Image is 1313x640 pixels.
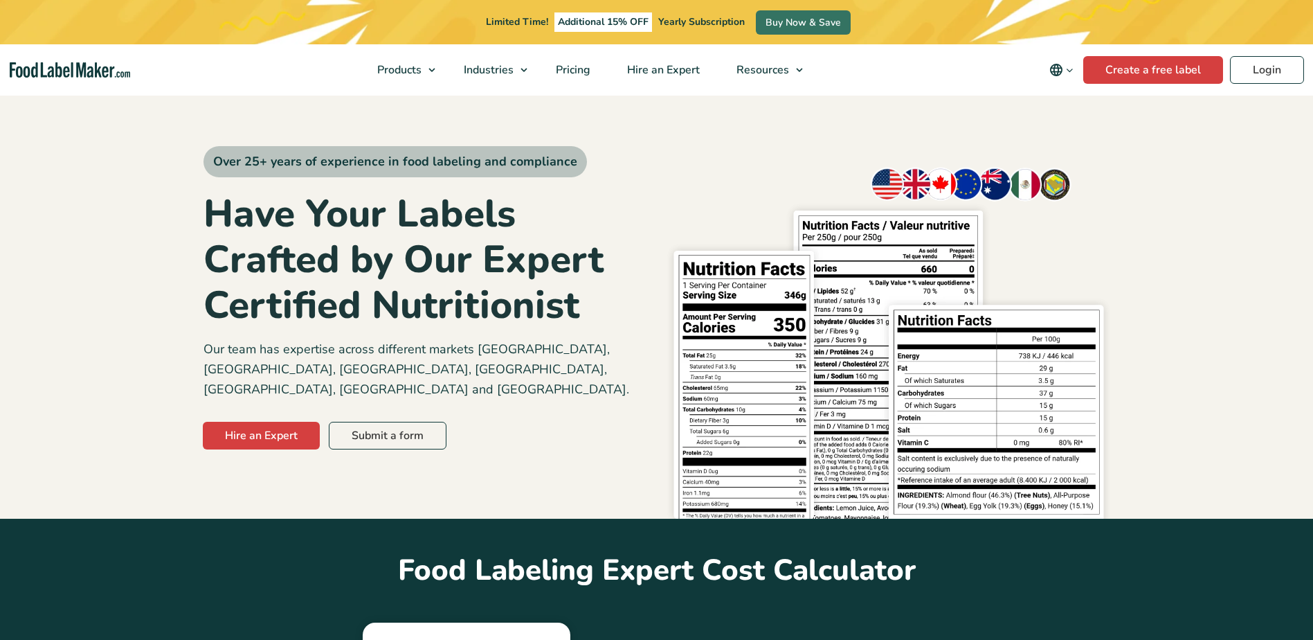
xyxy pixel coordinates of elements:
[732,62,790,78] span: Resources
[373,62,423,78] span: Products
[359,44,442,96] a: Products
[1230,56,1304,84] a: Login
[203,339,646,399] p: Our team has expertise across different markets [GEOGRAPHIC_DATA], [GEOGRAPHIC_DATA], [GEOGRAPHIC...
[1083,56,1223,84] a: Create a free label
[10,62,130,78] a: Food Label Maker homepage
[554,12,652,32] span: Additional 15% OFF
[658,15,745,28] span: Yearly Subscription
[552,62,592,78] span: Pricing
[329,422,446,450] a: Submit a form
[1040,56,1083,84] button: Change language
[203,519,1110,590] h2: Food Labeling Expert Cost Calculator
[756,10,851,35] a: Buy Now & Save
[203,422,320,450] a: Hire an Expert
[623,62,701,78] span: Hire an Expert
[446,44,534,96] a: Industries
[203,146,587,177] span: Over 25+ years of experience in food labeling and compliance
[460,62,515,78] span: Industries
[538,44,606,96] a: Pricing
[486,15,548,28] span: Limited Time!
[609,44,715,96] a: Hire an Expert
[203,191,646,328] h1: Have Your Labels Crafted by Our Expert Certified Nutritionist
[718,44,810,96] a: Resources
